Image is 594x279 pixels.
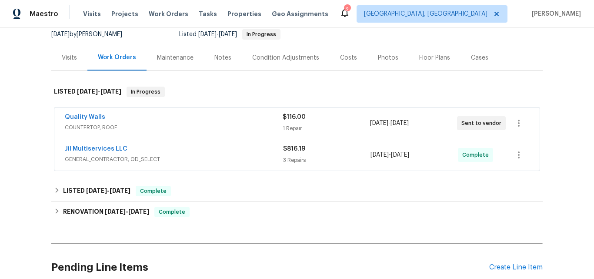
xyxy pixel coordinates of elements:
span: Projects [111,10,138,18]
span: In Progress [243,32,280,37]
span: Sent to vendor [461,119,505,128]
span: [DATE] [105,208,126,215]
span: [DATE] [100,88,121,94]
div: 1 Repair [283,124,370,133]
div: Cases [471,54,488,62]
div: 2 [344,5,350,14]
span: Maestro [30,10,58,18]
span: [DATE] [391,152,409,158]
span: Complete [462,151,492,159]
span: [DATE] [370,152,389,158]
div: RENOVATION [DATE]-[DATE]Complete [51,202,543,222]
span: - [86,188,130,194]
div: by [PERSON_NAME] [51,29,133,40]
span: [DATE] [110,188,130,194]
div: Work Orders [98,53,136,62]
h6: LISTED [63,186,130,196]
span: - [370,119,409,128]
div: LISTED [DATE]-[DATE]In Progress [51,78,543,106]
span: - [198,31,237,37]
span: [GEOGRAPHIC_DATA], [GEOGRAPHIC_DATA] [364,10,487,18]
span: - [105,208,149,215]
span: GENERAL_CONTRACTOR, OD_SELECT [65,155,283,164]
div: Notes [214,54,231,62]
span: [DATE] [77,88,98,94]
span: [DATE] [370,120,388,126]
span: Complete [155,208,189,216]
span: Listed [179,31,280,37]
a: Jil Multiservices LLC [65,146,127,152]
span: - [77,88,121,94]
div: 3 Repairs [283,156,370,165]
h6: LISTED [54,87,121,97]
span: $816.19 [283,146,305,152]
div: Costs [340,54,357,62]
span: [DATE] [51,31,70,37]
span: [PERSON_NAME] [528,10,581,18]
span: Properties [227,10,261,18]
div: Floor Plans [419,54,450,62]
span: Geo Assignments [272,10,328,18]
span: [DATE] [198,31,217,37]
div: Visits [62,54,77,62]
span: In Progress [127,87,164,96]
span: [DATE] [86,188,107,194]
div: Photos [378,54,398,62]
span: COUNTERTOP, ROOF [65,123,283,132]
span: [DATE] [390,120,409,126]
span: Complete [137,187,170,195]
div: Maintenance [157,54,194,62]
span: Work Orders [149,10,188,18]
a: Quality Walls [65,114,105,120]
div: Create Line Item [489,263,543,272]
span: Visits [83,10,101,18]
span: [DATE] [128,208,149,215]
span: [DATE] [219,31,237,37]
span: $116.00 [283,114,306,120]
span: - [370,151,409,159]
span: Tasks [199,11,217,17]
div: LISTED [DATE]-[DATE]Complete [51,181,543,202]
div: Condition Adjustments [252,54,319,62]
h6: RENOVATION [63,207,149,217]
